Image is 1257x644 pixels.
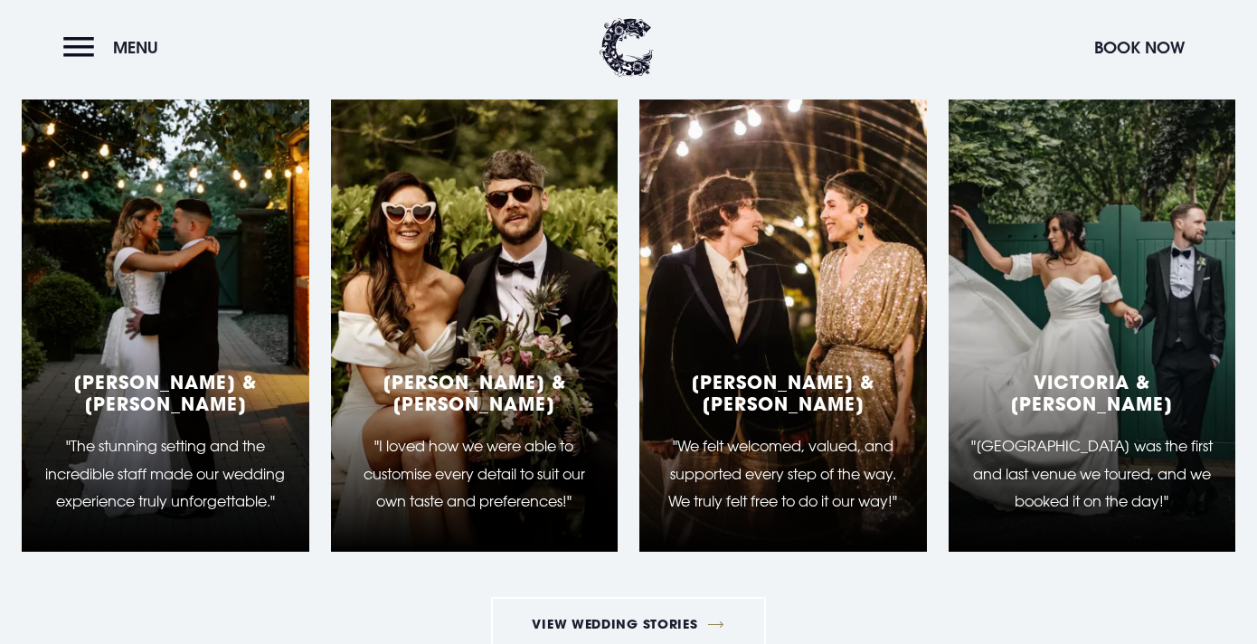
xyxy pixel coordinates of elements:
[331,99,619,552] a: [PERSON_NAME] & [PERSON_NAME] "I loved how we were able to customise every detail to suit our own...
[63,28,167,67] button: Menu
[639,99,927,552] a: [PERSON_NAME] & [PERSON_NAME] "We felt welcomed, valued, and supported every step of the way. We ...
[1085,28,1194,67] button: Book Now
[43,371,288,414] h5: [PERSON_NAME] & [PERSON_NAME]
[22,99,309,552] a: [PERSON_NAME] & [PERSON_NAME] "The stunning setting and the incredible staff made our wedding exp...
[970,371,1214,414] h5: Victoria & [PERSON_NAME]
[353,371,597,414] h5: [PERSON_NAME] & [PERSON_NAME]
[43,432,288,515] p: "The stunning setting and the incredible staff made our wedding experience truly unforgettable."
[949,99,1236,552] a: Victoria & [PERSON_NAME] "[GEOGRAPHIC_DATA] was the first and last venue we toured, and we booked...
[970,432,1214,515] p: "[GEOGRAPHIC_DATA] was the first and last venue we toured, and we booked it on the day!"
[661,432,905,515] p: "We felt welcomed, valued, and supported every step of the way. We truly felt free to do it our w...
[661,371,905,414] h5: [PERSON_NAME] & [PERSON_NAME]
[600,18,654,77] img: Clandeboye Lodge
[113,37,158,58] span: Menu
[353,432,597,515] p: "I loved how we were able to customise every detail to suit our own taste and preferences!"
